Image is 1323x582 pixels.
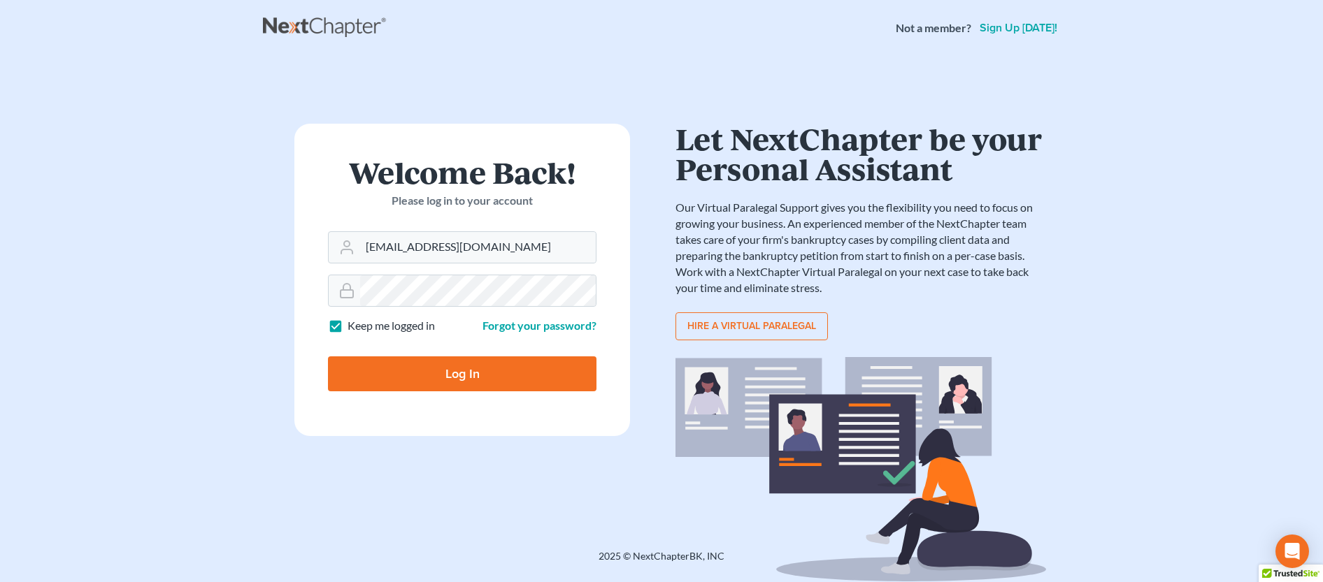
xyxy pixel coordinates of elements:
img: virtual_paralegal_bg-b12c8cf30858a2b2c02ea913d52db5c468ecc422855d04272ea22d19010d70dc.svg [675,357,1046,581]
div: Open Intercom Messenger [1275,534,1309,568]
a: Sign up [DATE]! [977,22,1060,34]
p: Our Virtual Paralegal Support gives you the flexibility you need to focus on growing your busines... [675,200,1046,296]
h1: Welcome Back! [328,157,596,187]
input: Email Address [360,232,596,263]
input: Log In [328,356,596,391]
a: Forgot your password? [482,319,596,332]
a: Hire a virtual paralegal [675,312,828,340]
h1: Let NextChapter be your Personal Assistant [675,124,1046,183]
strong: Not a member? [896,20,971,36]
div: 2025 © NextChapterBK, INC [263,549,1060,574]
p: Please log in to your account [328,193,596,209]
label: Keep me logged in [348,318,435,334]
